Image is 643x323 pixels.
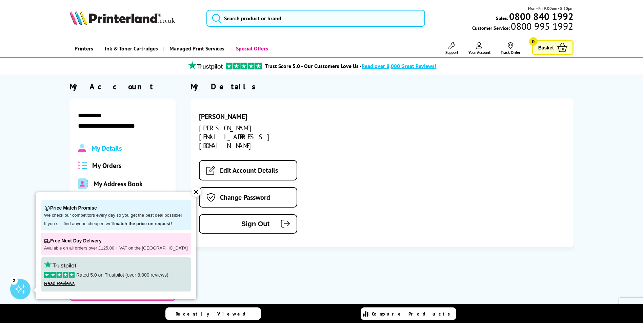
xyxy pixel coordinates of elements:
span: 0 [529,37,538,46]
p: If you still find anyone cheaper, we'll [44,221,188,227]
span: 0800 995 1992 [510,23,573,29]
a: Special Offers [229,40,273,57]
span: Support [445,50,458,55]
a: Basket 0 [532,40,574,55]
span: Ink & Toner Cartridges [105,40,158,57]
img: address-book-duotone-solid.svg [78,178,88,189]
span: My Address Book [94,179,143,188]
img: Printerland Logo [69,10,175,25]
div: 2 [10,277,18,284]
div: My Details [190,81,574,92]
p: Rated 5.0 on Trustpilot (over 8,000 reviews) [44,272,188,278]
span: My Orders [92,161,121,170]
a: Track Order [501,42,520,55]
p: Price Match Promise [44,203,188,213]
a: Printerland Logo [69,10,198,26]
a: Managed Print Services [163,40,229,57]
img: Profile.svg [78,144,86,153]
a: Change Password [199,187,297,208]
span: My Details [92,144,122,153]
a: Ink & Toner Cartridges [98,40,163,57]
span: Mon - Fri 9:00am - 5:30pm [528,5,574,12]
a: Your Account [468,42,490,55]
span: Recently Viewed [176,311,253,317]
a: Compare Products [361,307,456,320]
img: stars-5.svg [44,272,75,278]
a: Read Reviews [44,281,75,286]
input: Search product or brand [206,10,425,27]
div: [PERSON_NAME][EMAIL_ADDRESS][DOMAIN_NAME] [199,124,320,150]
span: Sign Out [210,220,269,228]
img: trustpilot rating [44,261,76,268]
a: Edit Account Details [199,160,297,180]
strong: match the price on request! [114,221,172,226]
p: Free Next Day Delivery [44,236,188,245]
img: trustpilot rating [226,63,262,69]
a: Trust Score 5.0 - Our Customers Love Us -Read over 8,000 Great Reviews! [265,63,436,69]
p: We check our competitors every day so you get the best deal possible! [44,213,188,218]
span: Customer Service: [472,23,573,31]
a: Printers [69,40,98,57]
b: 0800 840 1992 [509,10,574,23]
a: Recently Viewed [165,307,261,320]
img: trustpilot rating [185,61,226,70]
span: Basket [538,43,554,52]
span: Your Account [468,50,490,55]
p: Available on all orders over £125.00 + VAT on the [GEOGRAPHIC_DATA] [44,245,188,251]
a: Support [445,42,458,55]
span: Compare Products [372,311,454,317]
a: 0800 840 1992 [508,13,574,20]
div: My Account [69,81,175,92]
button: Sign Out [199,214,297,234]
div: [PERSON_NAME] [199,112,320,121]
div: ✕ [192,187,201,197]
img: all-order.svg [78,161,87,169]
span: Read over 8,000 Great Reviews! [362,63,436,69]
span: Sales: [496,15,508,21]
